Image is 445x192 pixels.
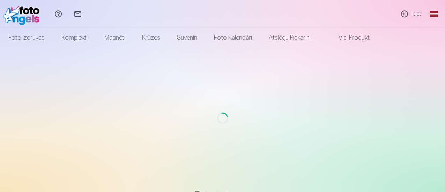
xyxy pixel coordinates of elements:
a: Foto kalendāri [206,28,260,47]
a: Suvenīri [169,28,206,47]
img: /fa1 [3,3,43,25]
a: Visi produkti [319,28,379,47]
a: Atslēgu piekariņi [260,28,319,47]
a: Magnēti [96,28,134,47]
a: Krūzes [134,28,169,47]
a: Komplekti [53,28,96,47]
